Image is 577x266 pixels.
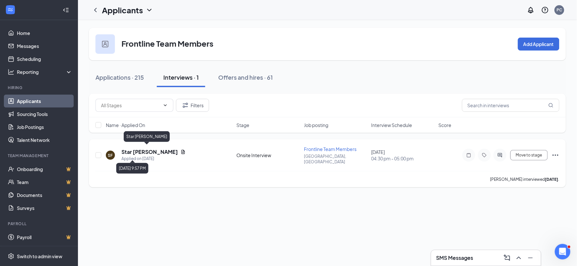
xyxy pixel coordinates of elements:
div: [DATE] 9:57 PM [116,163,148,174]
svg: Filter [182,101,189,109]
input: All Stages [101,102,160,109]
div: PC [557,7,562,13]
svg: Minimize [527,254,534,262]
span: Move to stage [516,153,542,157]
svg: Tag [481,153,488,158]
div: Interviews · 1 [163,73,199,81]
div: Onsite Interview [237,152,300,158]
div: Switch to admin view [17,253,62,260]
div: Payroll [8,221,71,226]
svg: Note [465,153,473,158]
p: [GEOGRAPHIC_DATA], [GEOGRAPHIC_DATA] [304,154,367,165]
a: SurveysCrown [17,202,72,214]
button: ComposeMessage [502,253,512,263]
a: Messages [17,40,72,52]
p: [PERSON_NAME] interviewed . [490,177,559,182]
a: TeamCrown [17,176,72,189]
button: Filter Filters [176,99,209,112]
svg: Settings [8,253,14,260]
h3: Frontline Team Members [121,38,213,49]
button: Minimize [525,253,536,263]
h1: Applicants [102,5,143,16]
b: [DATE] [545,177,558,182]
svg: ComposeMessage [503,254,511,262]
svg: MagnifyingGlass [548,103,554,108]
div: Team Management [8,153,71,158]
svg: Analysis [8,69,14,75]
a: Job Postings [17,121,72,133]
img: user icon [102,41,108,47]
svg: ChevronDown [163,103,168,108]
h3: SMS Messages [436,254,473,261]
span: Frontline Team Members [304,146,357,152]
div: Reporting [17,69,73,75]
input: Search in interviews [462,99,559,112]
span: Stage [237,122,250,128]
div: SF [108,153,113,158]
svg: Ellipses [552,151,559,159]
h5: Star [PERSON_NAME] [121,148,178,156]
a: Applicants [17,95,72,108]
button: Add Applicant [518,38,559,51]
a: Scheduling [17,52,72,65]
svg: ChevronDown [145,6,153,14]
a: PayrollCrown [17,231,72,244]
div: Applications · 215 [95,73,144,81]
a: Sourcing Tools [17,108,72,121]
svg: WorkstreamLogo [7,6,14,13]
svg: QuestionInfo [541,6,549,14]
div: [DATE] [371,149,435,162]
span: Name · Applied On [106,122,145,128]
svg: ActiveChat [496,153,504,158]
button: ChevronUp [514,253,524,263]
svg: Collapse [63,7,69,13]
div: Applied on [DATE] [121,156,186,162]
span: 04:30 pm - 05:00 pm [371,155,435,162]
button: Move to stage [510,150,548,160]
a: Talent Network [17,133,72,146]
a: DocumentsCrown [17,189,72,202]
span: Job posting [304,122,328,128]
div: Star [PERSON_NAME] [124,131,170,142]
svg: Notifications [527,6,535,14]
iframe: Intercom live chat [555,244,571,260]
span: Score [439,122,452,128]
svg: ChevronLeft [92,6,99,14]
a: OnboardingCrown [17,163,72,176]
div: Offers and hires · 61 [218,73,273,81]
svg: ChevronUp [515,254,523,262]
div: Hiring [8,85,71,90]
span: Interview Schedule [371,122,412,128]
a: Home [17,27,72,40]
svg: Document [181,149,186,155]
